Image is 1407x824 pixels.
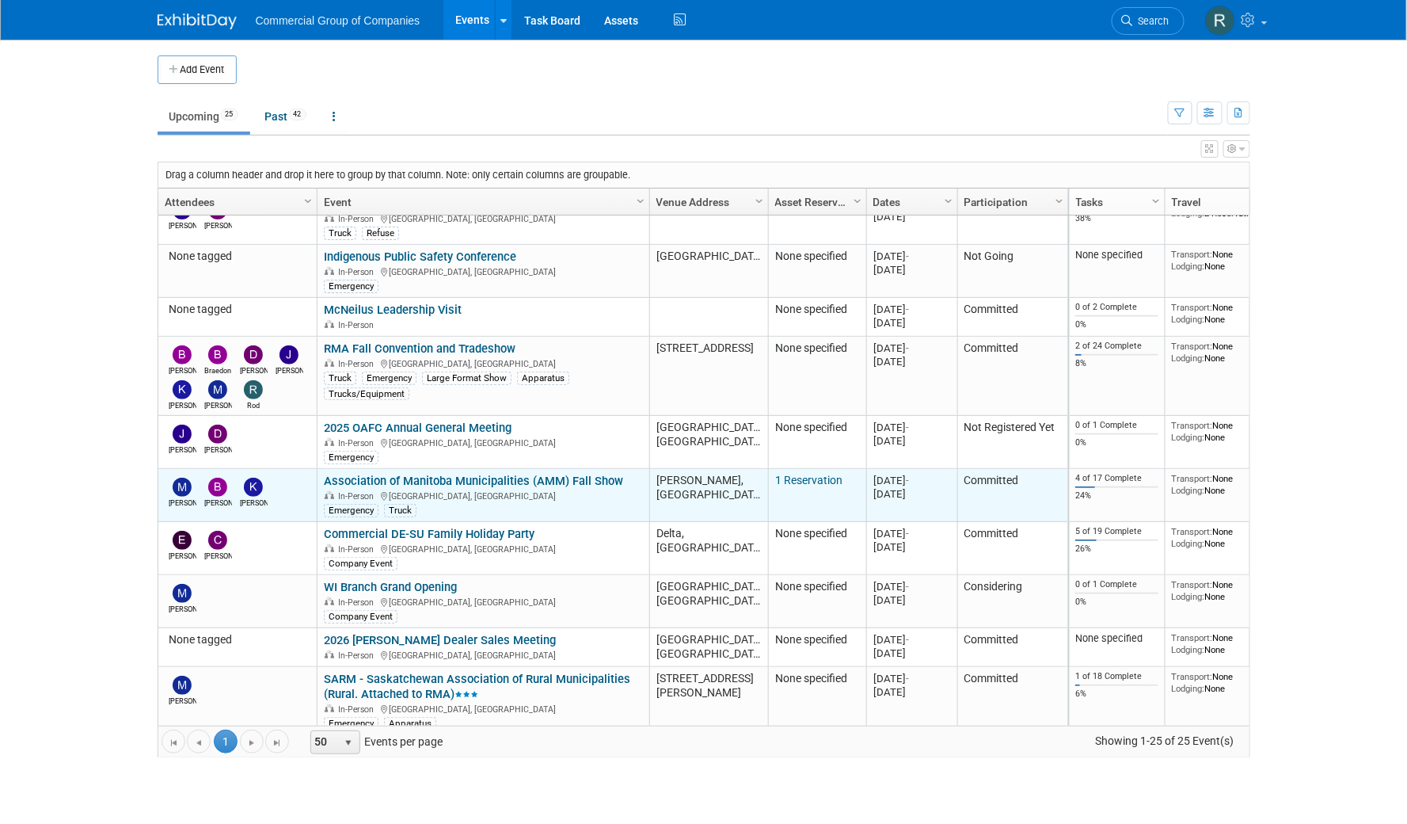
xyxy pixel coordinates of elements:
a: Column Settings [849,189,866,212]
a: Commercial DE-SU Family Holiday Party [324,527,534,541]
img: Jason Fast [279,345,299,364]
span: In-Person [338,491,378,502]
div: [DATE] [873,647,950,660]
a: 2025 OAFC Annual General Meeting [324,421,511,435]
div: 5 of 19 Complete [1075,526,1158,537]
div: Braden Coran [204,497,232,509]
td: Not Going [957,245,1068,298]
div: Emergency [324,451,378,463]
span: Go to the next page [245,737,258,750]
div: 0% [1075,597,1158,608]
td: Committed [957,667,1068,736]
img: Kris Kaminski [244,478,263,497]
div: Braedon Humphrey [204,364,232,376]
span: None specified [775,580,847,593]
span: In-Person [338,267,378,277]
a: RMA Fall Convention and Tradeshow [324,341,515,356]
div: [GEOGRAPHIC_DATA], [GEOGRAPHIC_DATA] [324,357,642,370]
span: Transport: [1171,473,1212,484]
img: In-Person Event [325,214,334,222]
a: Association of Manitoba Municipalities (AMM) Fall Show [324,474,623,488]
img: In-Person Event [325,704,334,712]
div: Kris Kaminski [240,497,268,509]
td: [STREET_ADDRESS] [649,192,768,245]
span: Lodging: [1171,683,1204,694]
span: Column Settings [302,195,314,208]
a: Column Settings [940,189,957,212]
span: In-Person [338,650,378,661]
span: Lodging: [1171,314,1204,325]
span: Transport: [1171,249,1212,260]
div: David West [240,364,268,376]
span: Lodging: [1171,644,1204,655]
div: Mike Feduniw [204,399,232,411]
span: In-Person [338,704,378,715]
span: Column Settings [942,195,955,208]
div: 4 of 17 Complete [1075,473,1158,484]
div: Emergency [362,372,416,384]
span: In-Person [338,438,378,448]
a: Indigenous Public Safety Conference [324,250,516,264]
span: Commercial Group of Companies [256,14,420,27]
div: [GEOGRAPHIC_DATA], [GEOGRAPHIC_DATA] [324,265,642,278]
div: [GEOGRAPHIC_DATA], [GEOGRAPHIC_DATA] [324,489,642,502]
div: [DATE] [873,263,950,277]
td: [GEOGRAPHIC_DATA] [649,245,768,298]
span: In-Person [338,544,378,555]
div: Trucks/Equipment [324,387,409,400]
div: None specified [1075,249,1158,261]
img: In-Person Event [325,650,334,658]
span: Transport: [1171,420,1212,431]
div: None None [1171,671,1285,694]
div: Emergency [324,504,378,517]
img: Mitch Mesenchuk [173,478,192,497]
img: Braedon Humphrey [208,345,227,364]
a: 2026 [PERSON_NAME] Dealer Sales Meeting [324,633,556,647]
div: Apparatus [384,717,436,730]
div: 0 of 1 Complete [1075,579,1158,590]
div: Kelly Mayhew [169,399,196,411]
td: Committed [957,298,1068,337]
span: None specified [775,527,847,540]
img: In-Person Event [325,491,334,499]
span: Events per page [290,730,458,753]
span: Search [1133,15,1169,27]
img: Cole Mattern [208,531,227,550]
span: In-Person [338,320,378,330]
a: Tasks [1076,189,1154,216]
span: - [906,673,909,685]
img: Derek MacDonald [208,425,227,444]
td: [STREET_ADDRESS][PERSON_NAME] [649,667,768,736]
span: - [906,303,909,315]
div: [DATE] [873,593,950,607]
img: In-Person Event [325,544,334,552]
img: Rod Leland [1205,6,1235,36]
div: [DATE] [873,355,950,368]
span: Column Settings [1053,195,1066,208]
div: Company Event [324,610,397,623]
span: Transport: [1171,302,1212,313]
div: [DATE] [873,685,950,699]
div: 1 of 18 Complete [1075,671,1158,682]
span: Transport: [1171,341,1212,352]
span: In-Person [338,359,378,369]
div: Emma Schwab [169,550,196,562]
div: Derek MacDonald [204,444,232,456]
a: Go to the last page [265,730,289,753]
span: None specified [775,421,847,433]
div: 0% [1075,437,1158,448]
span: - [906,250,909,262]
a: Go to the previous page [187,730,211,753]
div: Company Event [324,557,397,570]
div: [GEOGRAPHIC_DATA], [GEOGRAPHIC_DATA] [324,595,642,608]
div: Mitch Mesenchuk [169,603,196,615]
div: None None [1171,249,1285,272]
td: Committed [957,522,1068,575]
div: [DATE] [873,303,950,316]
div: [GEOGRAPHIC_DATA], [GEOGRAPHIC_DATA] [324,702,642,715]
span: Column Settings [753,195,766,208]
div: 2 of 24 Complete [1075,341,1158,352]
td: Considering [957,575,1068,628]
span: Lodging: [1171,591,1204,602]
div: 0 of 1 Complete [1075,420,1158,431]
